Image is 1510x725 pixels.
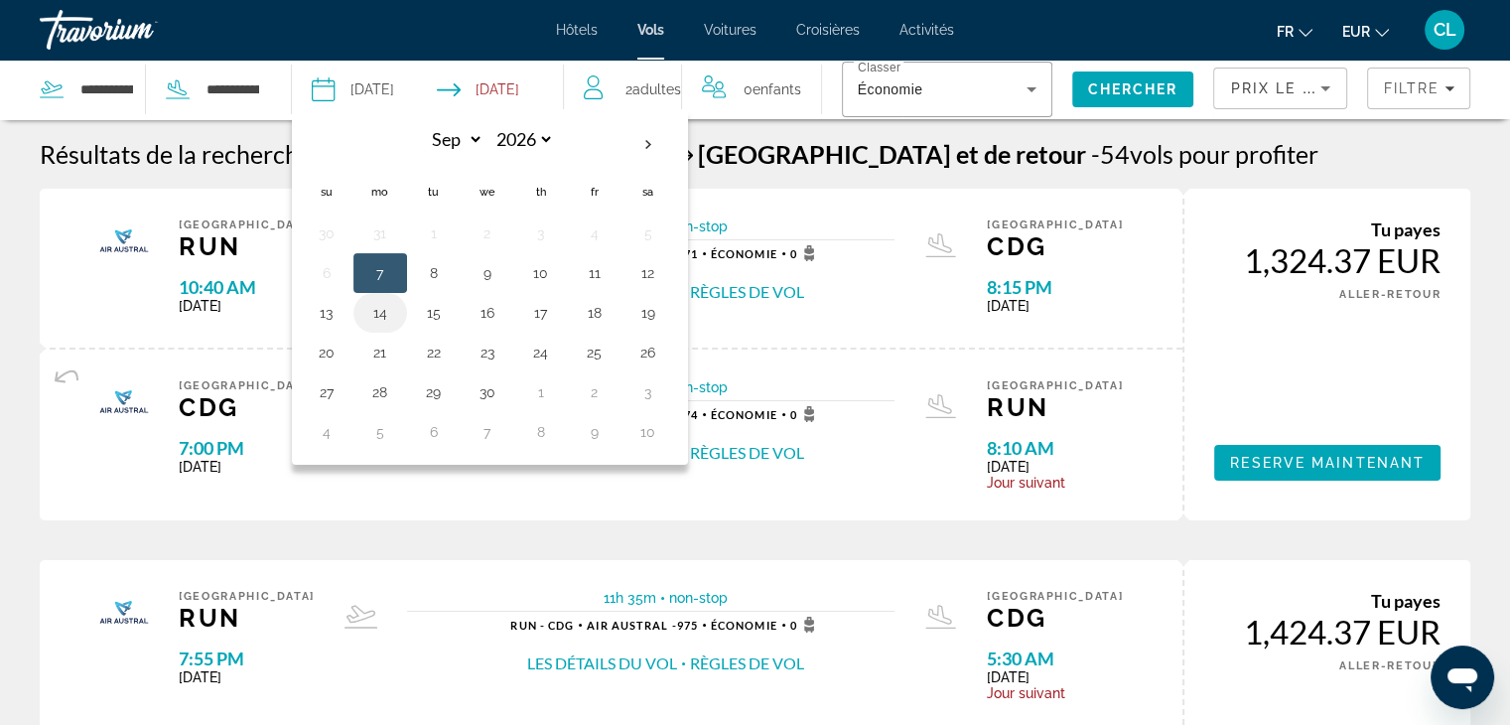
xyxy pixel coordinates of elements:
[625,75,681,103] span: 2
[311,259,343,287] button: Day 6
[437,60,519,119] button: Select return date
[987,231,1123,261] span: CDG
[604,590,656,606] span: 11h 35m
[1088,81,1178,97] span: Chercher
[556,22,598,38] span: Hôtels
[632,81,681,97] span: Adultes
[1434,20,1456,40] span: CL
[987,669,1123,685] span: [DATE]
[1230,80,1386,96] span: Prix ​​le plus bas
[1214,590,1441,612] div: Tu payes
[525,299,557,327] button: Day 17
[987,475,1123,491] span: Jour suivant
[711,619,777,632] span: Économie
[527,652,677,674] button: Les détails du vol
[311,299,343,327] button: Day 13
[899,22,954,38] span: Activités
[690,652,804,674] button: Règles de vol
[579,418,611,446] button: Day 9
[987,437,1123,459] span: 8:10 AM
[632,299,664,327] button: Day 19
[1130,139,1318,169] span: vols pour profiter
[472,378,503,406] button: Day 30
[300,122,675,452] table: Left calendar grid
[312,60,394,119] button: Select depart date
[632,219,664,247] button: Day 5
[1230,455,1425,471] span: Reserve maintenant
[179,669,315,685] span: [DATE]
[704,22,756,38] a: Voitures
[858,81,923,97] span: Économie
[587,619,698,632] span: 975
[472,339,503,366] button: Day 23
[621,122,675,168] button: Next month
[364,339,396,366] button: Day 21
[987,298,1123,314] span: [DATE]
[419,122,483,157] select: Select month
[364,418,396,446] button: Day 5
[418,339,450,366] button: Day 22
[1214,240,1441,280] div: 1,324.37 EUR
[525,418,557,446] button: Day 8
[179,276,315,298] span: 10:40 AM
[579,299,611,327] button: Day 18
[987,218,1123,231] span: [GEOGRAPHIC_DATA]
[669,218,728,234] span: non-stop
[364,259,396,287] button: Day 7
[690,281,804,303] button: Règles de vol
[669,590,728,606] span: non-stop
[472,299,503,327] button: Day 16
[1091,139,1100,169] span: -
[40,139,392,169] h1: Résultats de la recherche de vols
[179,231,315,261] span: RUN
[179,603,315,633] span: RUN
[1230,76,1330,100] mat-select: Sort by
[796,22,860,38] a: Croisières
[418,378,450,406] button: Day 29
[987,590,1123,603] span: [GEOGRAPHIC_DATA]
[179,648,315,669] span: 7:55 PM
[418,259,450,287] button: Day 8
[179,392,315,422] span: CDG
[99,590,149,640] img: Airline logo
[858,62,900,74] mat-label: Classer
[564,60,821,119] button: Travelers: 2 adults, 0 children
[698,139,951,169] span: [GEOGRAPHIC_DATA]
[99,218,149,268] img: Airline logo
[1214,612,1441,652] div: 1,424.37 EUR
[525,259,557,287] button: Day 10
[364,219,396,247] button: Day 31
[632,378,664,406] button: Day 3
[472,418,503,446] button: Day 7
[1072,72,1194,107] button: Search
[1339,288,1441,301] span: ALLER-RETOUR
[1419,9,1470,51] button: User Menu
[790,406,821,422] span: 0
[632,259,664,287] button: Day 12
[364,299,396,327] button: Day 14
[525,339,557,366] button: Day 24
[510,619,574,632] span: RUN - CDG
[637,22,664,38] a: Vols
[579,378,611,406] button: Day 2
[744,75,801,103] span: 0
[1214,445,1441,481] button: Reserve maintenant
[1277,24,1294,40] span: fr
[179,437,315,459] span: 7:00 PM
[1431,646,1494,709] iframe: Bouton de lancement de la fenêtre de messagerie
[579,339,611,366] button: Day 25
[790,245,821,261] span: 0
[711,247,777,260] span: Économie
[956,139,1086,169] span: et de retour
[311,219,343,247] button: Day 30
[472,259,503,287] button: Day 9
[753,81,801,97] span: Enfants
[311,378,343,406] button: Day 27
[179,298,315,314] span: [DATE]
[632,339,664,366] button: Day 26
[489,122,554,157] select: Select year
[579,259,611,287] button: Day 11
